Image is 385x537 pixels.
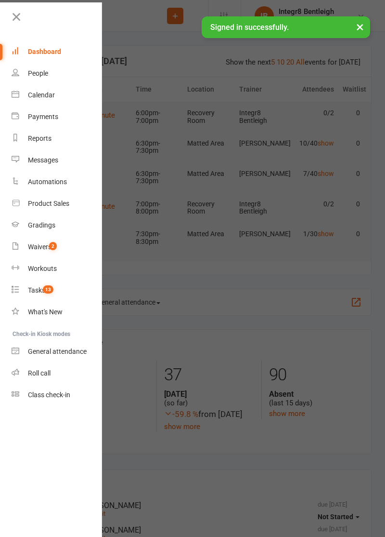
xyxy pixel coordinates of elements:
div: Workouts [28,265,57,272]
span: 2 [49,242,57,250]
div: Class check-in [28,391,70,399]
div: Dashboard [28,48,61,55]
button: × [351,16,369,37]
span: 13 [43,285,53,294]
div: Roll call [28,369,51,377]
div: Waivers [28,243,51,251]
a: Reports [12,128,103,149]
a: Product Sales [12,193,103,215]
a: Roll call [12,362,103,384]
a: General attendance kiosk mode [12,341,103,362]
a: Workouts [12,258,103,280]
a: Payments [12,106,103,128]
span: Signed in successfully. [210,23,289,32]
div: Tasks [28,286,45,294]
div: Automations [28,178,67,186]
a: Messages [12,149,103,171]
a: Dashboard [12,41,103,63]
a: Class kiosk mode [12,384,103,406]
div: Reports [28,134,51,142]
div: Gradings [28,221,55,229]
div: Calendar [28,91,55,99]
a: Gradings [12,215,103,236]
a: Calendar [12,84,103,106]
a: Tasks 13 [12,280,103,301]
div: General attendance [28,348,87,355]
div: Product Sales [28,200,69,207]
a: Waivers 2 [12,236,103,258]
div: Payments [28,113,58,121]
a: What's New [12,301,103,323]
div: What's New [28,308,63,316]
div: People [28,69,48,77]
a: Automations [12,171,103,193]
div: Messages [28,156,58,164]
a: People [12,63,103,84]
